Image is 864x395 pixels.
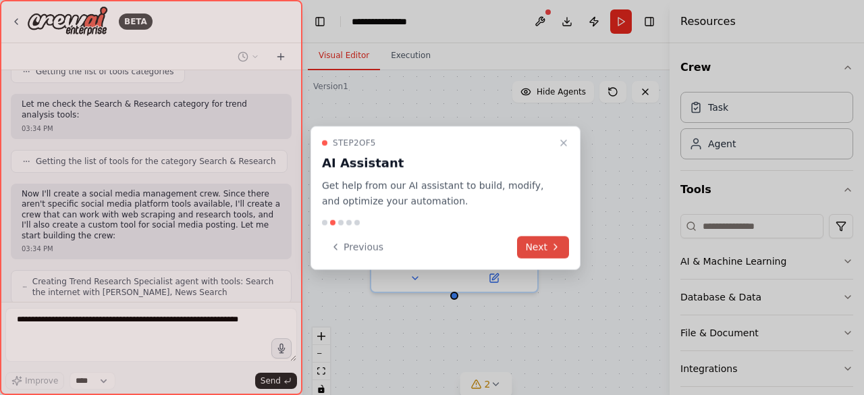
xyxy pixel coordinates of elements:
[322,236,391,258] button: Previous
[310,12,329,31] button: Hide left sidebar
[517,236,569,258] button: Next
[333,138,376,149] span: Step 2 of 5
[556,135,572,151] button: Close walkthrough
[322,178,553,209] p: Get help from our AI assistant to build, modify, and optimize your automation.
[322,154,553,173] h3: AI Assistant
